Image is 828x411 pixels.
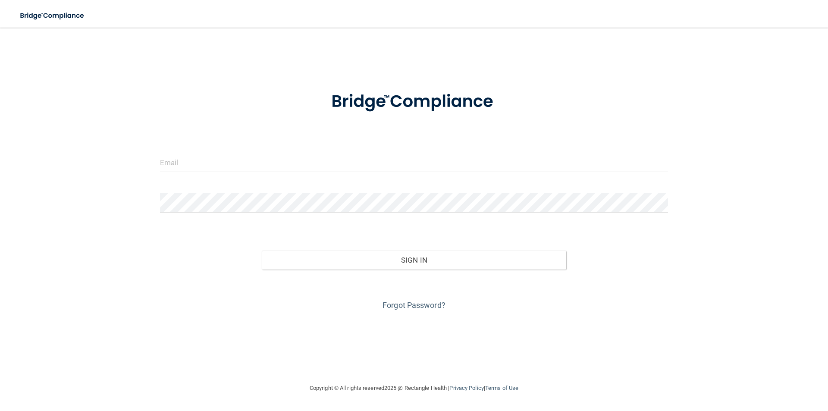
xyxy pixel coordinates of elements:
[160,153,668,172] input: Email
[262,251,567,270] button: Sign In
[314,79,514,124] img: bridge_compliance_login_screen.278c3ca4.svg
[485,385,518,391] a: Terms of Use
[13,7,92,25] img: bridge_compliance_login_screen.278c3ca4.svg
[383,301,445,310] a: Forgot Password?
[449,385,483,391] a: Privacy Policy
[257,374,571,402] div: Copyright © All rights reserved 2025 @ Rectangle Health | |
